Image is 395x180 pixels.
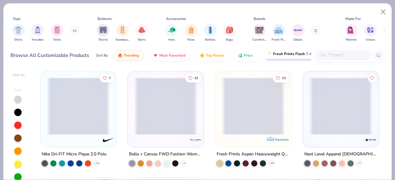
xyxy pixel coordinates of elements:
span: 5 day delivery [306,50,329,58]
span: Shirts [14,38,23,42]
span: Fresh Prints Flash [273,51,305,56]
div: filter for Bottles [204,24,216,42]
input: Try "T-Shirt" [320,52,368,59]
img: Totes Image [188,26,194,34]
img: Bags Image [226,26,233,34]
button: Like [100,74,114,82]
span: Top Rated [206,53,223,58]
button: filter button [12,24,25,42]
div: filter for Shirts [12,24,25,42]
span: Unisex [366,38,375,42]
div: filter for Gildan [292,24,304,42]
div: Bella + Canvas FWD Fashion Women's Festival Crop Tank [129,150,202,158]
div: Fresh Prints Aspen Heavyweight Quarter-Zip [217,150,290,158]
span: Totes [187,38,195,42]
div: filter for Sweatpants [115,24,130,42]
button: filter button [97,24,109,42]
button: filter button [115,24,130,42]
img: Bottles Image [207,26,214,34]
button: filter button [272,24,286,42]
div: filter for Tanks [51,24,63,42]
span: Sweatpants [115,38,130,42]
button: Most Favorited [148,50,190,61]
div: filter for Skirts [135,24,148,42]
button: Fresh Prints Flash5 day delivery [262,49,334,59]
button: Close [377,6,389,18]
img: Skirts Image [138,26,145,34]
button: filter button [165,24,178,42]
div: filter for Unisex [364,24,376,42]
img: Shorts Image [100,26,107,34]
span: Gildan [293,38,302,42]
img: flash.gif [267,51,272,56]
button: Like [185,74,202,82]
button: filter button [223,24,236,42]
button: filter button [292,24,304,42]
img: Bella + Canvas logo [189,134,202,146]
img: Nike logo [102,134,114,146]
img: Hoodies Image [34,26,41,34]
button: filter button [135,24,148,42]
span: Fresh Prints [272,38,286,42]
img: Unisex Image [367,26,374,34]
div: filter for Shorts [97,24,109,42]
button: filter button [204,24,216,42]
div: Sort By [96,53,108,58]
span: Price [244,53,253,58]
div: filter for Women [345,24,357,42]
span: Shorts [98,38,108,42]
span: Women [346,38,357,42]
button: Trending [113,50,143,61]
span: 7 [109,76,111,79]
span: 22 [195,76,198,79]
span: Bags [226,38,233,42]
img: Gildan Image [293,26,303,35]
div: Filter By [13,73,25,78]
span: Exclusive [275,138,289,142]
span: + 10 [269,162,274,165]
img: trending.gif [118,53,123,58]
div: Accessories [166,16,186,22]
div: Browse All Customizable Products [10,52,89,59]
div: Nike Dri-FIT Micro Pique 2.0 Polo [42,150,106,158]
img: Next Level Apparel logo [365,134,377,146]
span: Comfort Colors [252,38,267,42]
img: Women Image [347,26,355,34]
button: filter button [345,24,357,42]
span: Bottles [205,38,215,42]
div: filter for Fresh Prints [272,24,286,42]
span: + 7 [358,162,361,165]
img: Hats Image [168,26,175,34]
span: 13 [282,76,286,79]
span: Hats [168,38,175,42]
button: filter button [51,24,63,42]
div: filter for Bags [223,24,236,42]
button: filter button [252,24,267,42]
div: filter for Comfort Colors [252,24,267,42]
span: Most Favorited [159,53,185,58]
img: Sweatpants Image [119,26,126,34]
img: Fresh Prints Image [274,26,283,35]
button: filter button [31,24,44,42]
div: filter for Totes [185,24,197,42]
button: Like [273,74,289,82]
div: filter for Hoodies [31,24,44,42]
img: Shirts Image [15,26,22,34]
div: Tops [13,16,21,22]
button: filter button [364,24,376,42]
span: + 1 [182,162,185,165]
button: Top Rated [195,50,228,61]
button: Like [368,74,376,82]
button: filter button [185,24,197,42]
span: Trending [124,53,139,58]
div: filter for Hats [165,24,178,42]
span: + 14 [94,162,99,165]
button: Price [233,50,257,61]
img: TopRated.gif [200,53,205,58]
div: Next Level Apparel [DEMOGRAPHIC_DATA]' Festival Cali Crop T-Shirt [304,150,378,158]
img: Comfort Colors Image [255,26,264,35]
img: Tanks Image [54,26,60,34]
div: Brands [254,16,265,22]
span: Hoodies [32,38,44,42]
div: Bottoms [98,16,112,22]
